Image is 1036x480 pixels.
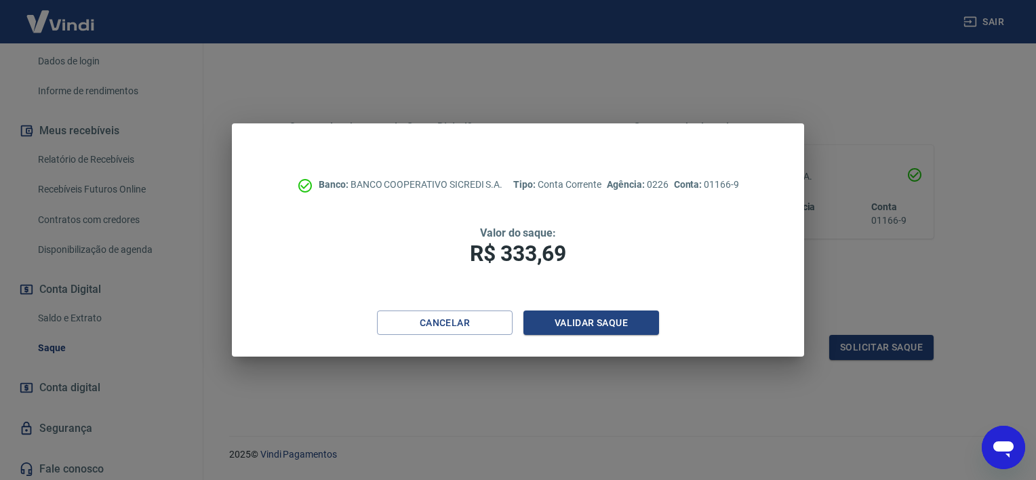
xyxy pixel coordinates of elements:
p: Conta Corrente [513,178,601,192]
iframe: Botão para abrir a janela de mensagens [982,426,1025,469]
p: 0226 [607,178,668,192]
span: Banco: [319,179,351,190]
button: Validar saque [523,311,659,336]
span: R$ 333,69 [470,241,566,266]
span: Valor do saque: [480,226,556,239]
span: Tipo: [513,179,538,190]
p: 01166-9 [674,178,739,192]
span: Agência: [607,179,647,190]
p: BANCO COOPERATIVO SICREDI S.A. [319,178,502,192]
button: Cancelar [377,311,513,336]
span: Conta: [674,179,704,190]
